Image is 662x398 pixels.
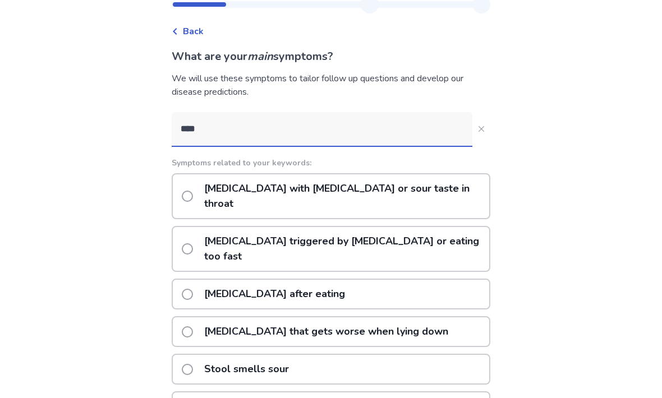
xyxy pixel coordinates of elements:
[172,157,490,169] p: Symptoms related to your keywords:
[197,355,296,383] p: Stool smells sour
[197,227,489,271] p: [MEDICAL_DATA] triggered by [MEDICAL_DATA] or eating too fast
[197,280,352,308] p: [MEDICAL_DATA] after eating
[183,25,204,38] span: Back
[247,49,273,64] i: main
[197,174,489,218] p: [MEDICAL_DATA] with [MEDICAL_DATA] or sour taste in throat
[472,120,490,138] button: Close
[197,317,455,346] p: [MEDICAL_DATA] that gets worse when lying down
[172,112,472,146] input: Close
[172,72,490,99] div: We will use these symptoms to tailor follow up questions and develop our disease predictions.
[172,48,490,65] p: What are your symptoms?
